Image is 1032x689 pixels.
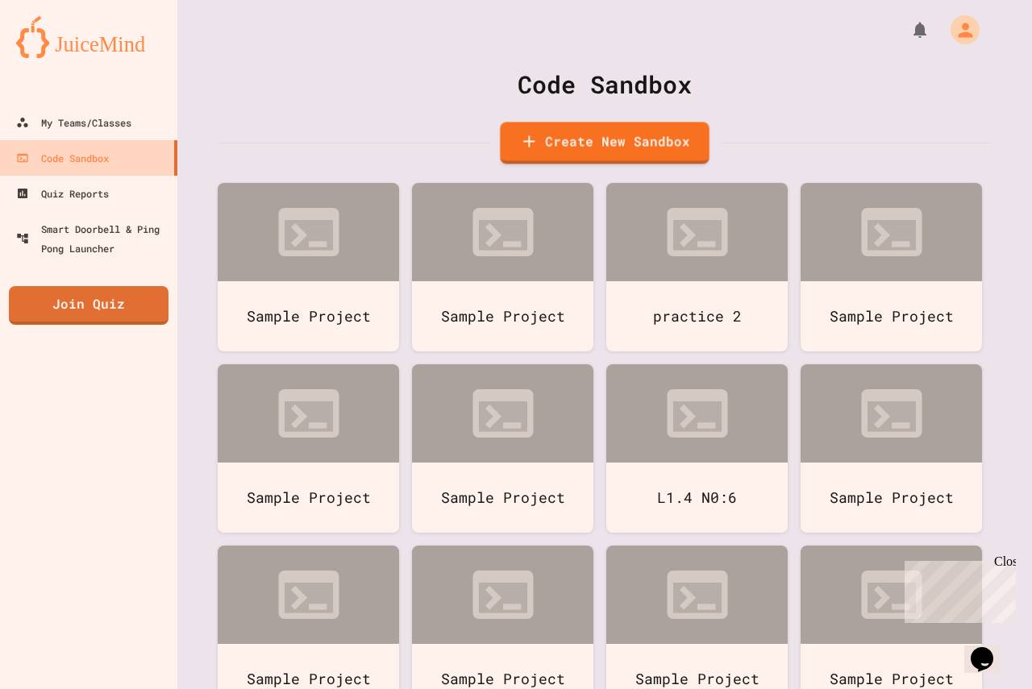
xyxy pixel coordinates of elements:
[218,463,399,533] div: Sample Project
[606,364,788,533] a: L1.4 N0:6
[218,183,399,351] a: Sample Project
[218,66,992,102] div: Code Sandbox
[606,463,788,533] div: L1.4 N0:6
[934,11,984,48] div: My Account
[412,281,593,351] div: Sample Project
[606,183,788,351] a: practice 2
[801,463,982,533] div: Sample Project
[801,364,982,533] a: Sample Project
[16,184,109,203] div: Quiz Reports
[218,281,399,351] div: Sample Project
[16,16,161,58] img: logo-orange.svg
[898,554,1016,623] iframe: chat widget
[412,183,593,351] a: Sample Project
[801,281,982,351] div: Sample Project
[412,463,593,533] div: Sample Project
[218,364,399,533] a: Sample Project
[9,286,169,325] a: Join Quiz
[964,625,1016,673] iframe: chat widget
[16,113,131,132] div: My Teams/Classes
[880,16,934,44] div: My Notifications
[412,364,593,533] a: Sample Project
[801,183,982,351] a: Sample Project
[6,6,111,102] div: Chat with us now!Close
[16,148,109,168] div: Code Sandbox
[16,219,171,258] div: Smart Doorbell & Ping Pong Launcher
[500,122,709,164] a: Create New Sandbox
[606,281,788,351] div: practice 2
